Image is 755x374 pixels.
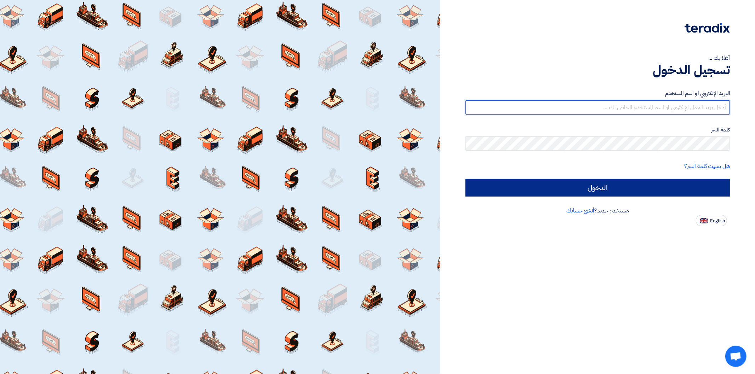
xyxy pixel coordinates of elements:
[465,206,730,215] div: مستخدم جديد؟
[465,179,730,197] input: الدخول
[465,54,730,62] div: أهلا بك ...
[566,206,594,215] a: أنشئ حسابك
[710,218,725,223] span: English
[700,218,708,223] img: en-US.png
[696,215,727,226] button: English
[465,126,730,134] label: كلمة السر
[685,23,730,33] img: Teradix logo
[465,100,730,115] input: أدخل بريد العمل الإلكتروني او اسم المستخدم الخاص بك ...
[725,346,747,367] a: Open chat
[465,62,730,78] h1: تسجيل الدخول
[685,162,730,170] a: هل نسيت كلمة السر؟
[465,89,730,98] label: البريد الإلكتروني او اسم المستخدم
